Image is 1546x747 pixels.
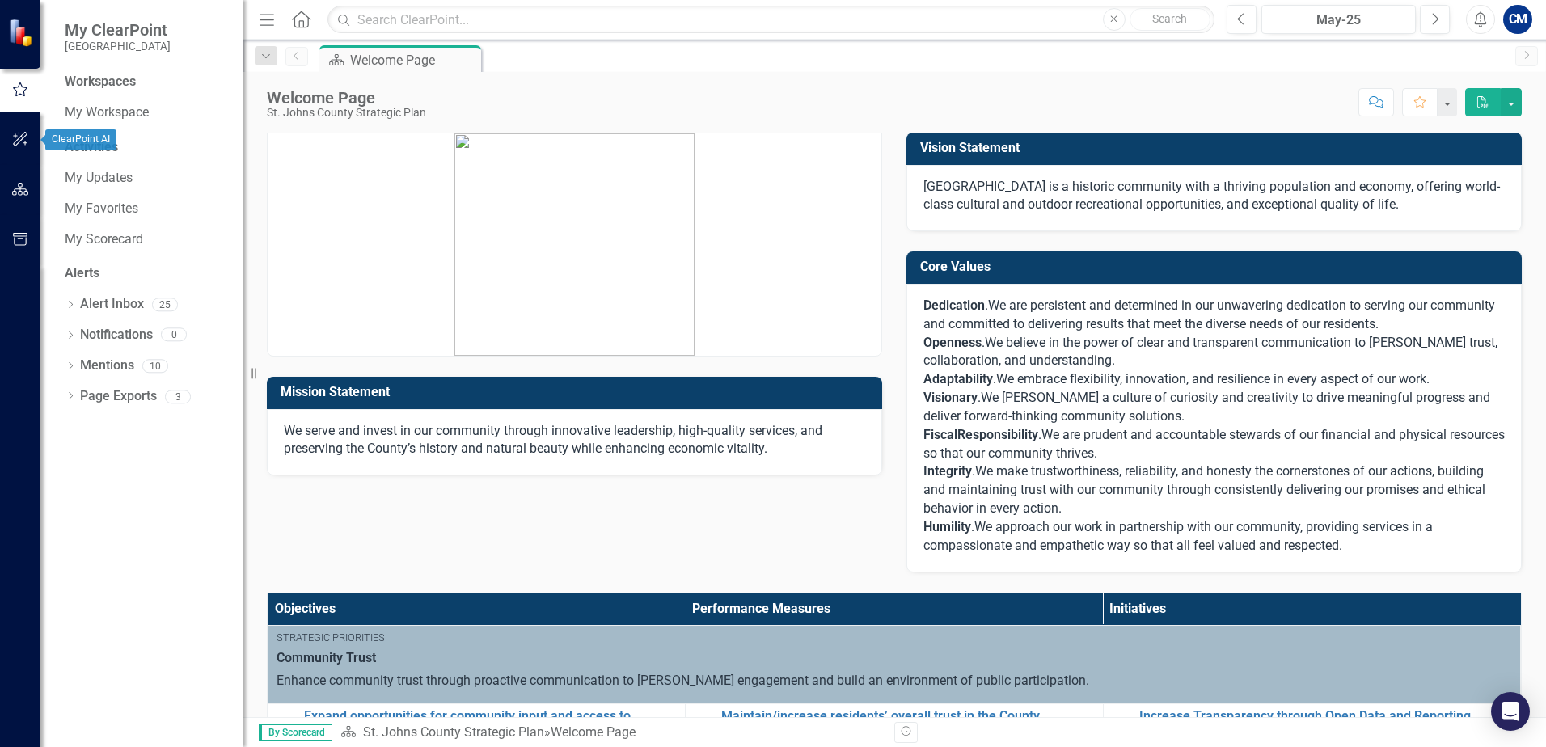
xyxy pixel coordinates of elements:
[923,463,972,479] strong: Integrity
[957,427,1024,442] span: Responsibil
[350,50,477,70] div: Welcome Page
[277,631,1512,645] div: Strategic Priorities
[65,103,226,122] a: My Workspace
[923,519,971,534] strong: Humility
[1267,11,1410,30] div: May-25
[80,387,157,406] a: Page Exports
[923,427,1505,461] span: We are prudent and accountable stewards of our financial and physical resources so that our commu...
[551,724,636,740] div: Welcome Page
[340,724,882,742] div: »
[363,724,544,740] a: St. Johns County Strategic Plan
[923,463,975,479] span: .
[65,73,136,91] div: Workspaces
[284,423,822,457] span: We serve and invest in our community through innovative leadership, high-quality services, and pr...
[923,298,985,313] strong: Dedication
[993,371,996,386] span: .
[920,260,1514,274] h3: Core Values
[923,371,993,386] span: Adaptability
[259,724,332,741] span: By Scorecard
[1139,709,1512,724] a: Increase Transparency through Open Data and Reporting
[923,390,981,405] span: .
[161,328,187,342] div: 0
[954,335,982,350] span: ness
[45,129,116,150] div: ClearPoint AI
[923,390,978,405] strong: Visionary
[923,298,1495,331] span: We are persistent and determined in our unwavering dedication to serving our community and commit...
[281,385,874,399] h3: Mission Statement
[65,138,226,157] div: Activities
[923,390,1490,424] span: We [PERSON_NAME] a culture of curiosity and creativity to drive meaningful progress and deliver f...
[454,133,695,356] img: mceclip0.png
[923,179,1500,213] span: [GEOGRAPHIC_DATA] is a historic community with a thriving population and economy, offering world-...
[1024,427,1038,442] span: ity
[65,230,226,249] a: My Scorecard
[267,107,426,119] div: St. Johns County Strategic Plan
[923,463,1485,516] span: We make trustworthiness, reliability, and honesty the cornerstones of our actions, building and m...
[982,335,985,350] span: .
[1491,692,1530,731] div: Open Intercom Messenger
[923,427,957,442] span: Fiscal
[277,649,1512,668] span: Community Trust
[923,335,1497,369] span: We believe in the power of clear and transparent communication to [PERSON_NAME] trust, collaborat...
[1038,427,1041,442] span: .
[923,298,988,313] span: .
[65,200,226,218] a: My Favorites
[923,519,974,534] span: .
[65,169,226,188] a: My Updates
[721,709,1094,737] a: Maintain/increase residents’ overall trust in the County government (measured by annual community...
[8,18,36,46] img: ClearPoint Strategy
[65,40,171,53] small: [GEOGRAPHIC_DATA]
[80,295,144,314] a: Alert Inbox
[165,390,191,403] div: 3
[142,359,168,373] div: 10
[1130,8,1210,31] button: Search
[267,89,426,107] div: Welcome Page
[152,298,178,311] div: 25
[80,357,134,375] a: Mentions
[1261,5,1416,34] button: May-25
[923,335,954,350] span: Open
[1112,713,1131,732] img: Not Defined
[1152,12,1187,25] span: Search
[80,326,153,344] a: Notifications
[327,6,1214,34] input: Search ClearPoint...
[920,141,1514,155] h3: Vision Statement
[996,371,1430,386] span: We embrace flexibility, innovation, and resilience in every aspect of our work.
[1503,5,1532,34] button: CM
[277,673,1089,688] span: Enhance community trust through proactive communication to [PERSON_NAME] engagement and build an ...
[65,264,226,283] div: Alerts
[65,20,171,40] span: My ClearPoint
[923,519,1433,553] span: We approach our work in partnership with our community, providing services in a compassionate and...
